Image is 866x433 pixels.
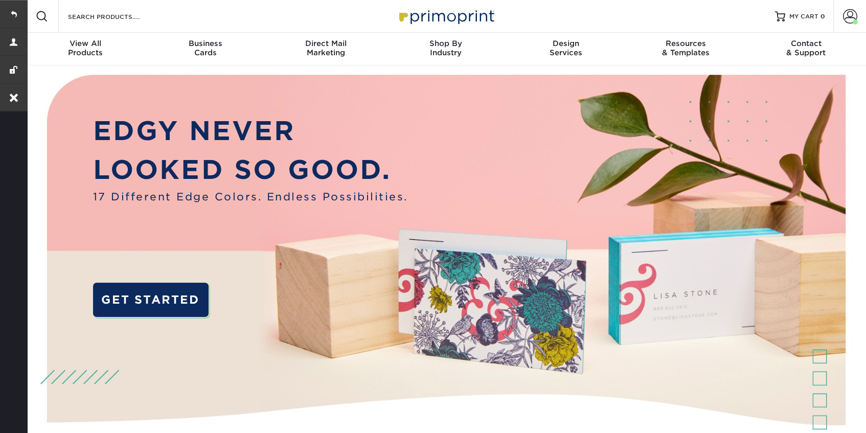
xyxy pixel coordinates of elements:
[26,39,146,48] span: View All
[93,111,408,150] p: EDGY NEVER
[266,39,386,48] span: Direct Mail
[146,39,266,57] div: Cards
[266,39,386,57] div: Marketing
[67,10,167,22] input: SEARCH PRODUCTS.....
[506,39,626,48] span: Design
[386,33,506,65] a: Shop ByIndustry
[746,33,866,65] a: Contact& Support
[386,39,506,57] div: Industry
[626,39,746,48] span: Resources
[746,39,866,57] div: & Support
[789,12,818,21] span: MY CART
[386,39,506,48] span: Shop By
[26,33,146,65] a: View AllProducts
[746,39,866,48] span: Contact
[146,33,266,65] a: BusinessCards
[506,33,626,65] a: DesignServices
[26,39,146,57] div: Products
[146,39,266,48] span: Business
[93,189,408,204] span: 17 Different Edge Colors. Endless Possibilities.
[506,39,626,57] div: Services
[821,13,825,20] span: 0
[266,33,386,65] a: Direct MailMarketing
[93,150,408,189] p: LOOKED SO GOOD.
[93,283,209,317] a: GET STARTED
[626,39,746,57] div: & Templates
[395,5,497,27] img: Primoprint
[626,33,746,65] a: Resources& Templates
